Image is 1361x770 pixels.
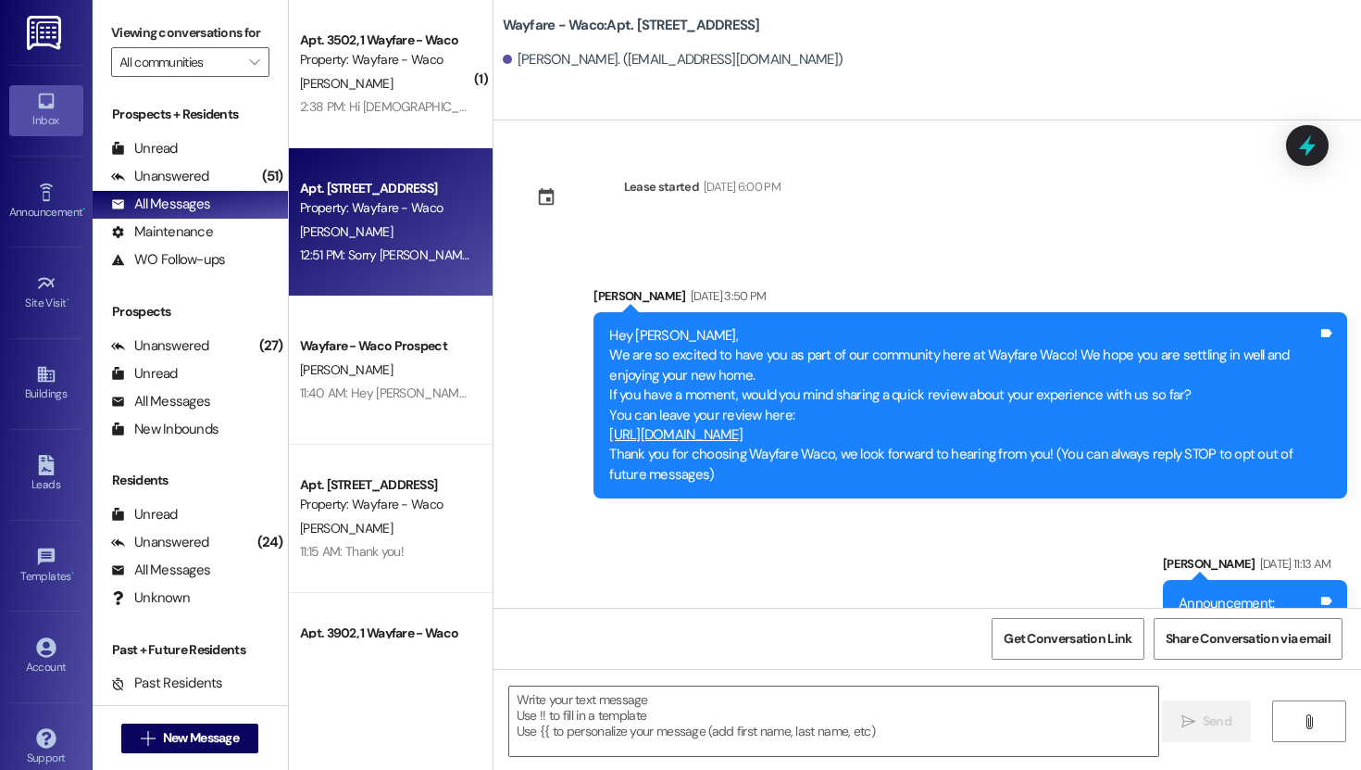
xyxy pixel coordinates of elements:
[111,420,219,439] div: New Inbounds
[111,222,213,242] div: Maintenance
[82,203,85,216] span: •
[1166,629,1330,649] span: Share Conversation via email
[119,47,240,77] input: All communities
[253,528,288,557] div: (24)
[9,632,83,682] a: Account
[300,50,471,69] div: Property: Wayfare - Waco
[300,624,471,643] div: Apt. 3902, 1 Wayfare - Waco
[111,139,178,158] div: Unread
[300,223,393,240] span: [PERSON_NAME]
[9,541,83,591] a: Templates •
[1255,554,1331,574] div: [DATE] 11:13 AM
[111,250,225,270] div: WO Follow-ups
[1181,714,1195,729] i: 
[93,471,288,490] div: Residents
[255,332,288,360] div: (27)
[1162,701,1252,742] button: Send
[300,520,393,536] span: [PERSON_NAME]
[593,286,1347,312] div: [PERSON_NAME]
[9,449,83,499] a: Leads
[257,162,288,191] div: (51)
[71,567,74,580] span: •
[27,16,65,50] img: ResiDesk Logo
[686,286,767,306] div: [DATE] 3:50 PM
[9,359,83,409] a: Buildings
[300,336,471,356] div: Wayfare - Waco Prospect
[111,674,223,693] div: Past Residents
[121,724,258,753] button: New Message
[249,55,259,69] i: 
[163,728,239,748] span: New Message
[300,475,471,495] div: Apt. [STREET_ADDRESS]
[67,294,69,307] span: •
[300,198,471,218] div: Property: Wayfare - Waco
[111,392,210,411] div: All Messages
[503,16,760,35] b: Wayfare - Waco: Apt. [STREET_ADDRESS]
[300,543,404,560] div: 11:15 AM: Thank you!
[609,425,743,444] a: [URL][DOMAIN_NAME]
[300,246,765,263] div: 12:51 PM: Sorry [PERSON_NAME], it was my fault. I forgot to send one out. My apologies.
[300,98,773,115] div: 2:38 PM: Hi [DEMOGRAPHIC_DATA] , just seeing if we've gotten any answers ? Thank you
[624,177,700,196] div: Lease started
[300,31,471,50] div: Apt. 3502, 1 Wayfare - Waco
[111,364,178,384] div: Unread
[111,561,210,580] div: All Messages
[111,588,190,608] div: Unknown
[111,701,236,721] div: Future Residents
[992,618,1143,660] button: Get Conversation Link
[1004,629,1131,649] span: Get Conversation Link
[503,50,843,69] div: [PERSON_NAME]. ([EMAIL_ADDRESS][DOMAIN_NAME])
[111,533,209,552] div: Unanswered
[1179,594,1317,613] div: Announcement:
[111,167,209,186] div: Unanswered
[300,361,393,378] span: [PERSON_NAME]
[111,19,269,47] label: Viewing conversations for
[93,640,288,660] div: Past + Future Residents
[111,195,210,214] div: All Messages
[300,495,471,514] div: Property: Wayfare - Waco
[699,177,780,196] div: [DATE] 6:00 PM
[141,731,155,746] i: 
[1154,618,1342,660] button: Share Conversation via email
[1302,714,1316,729] i: 
[93,105,288,124] div: Prospects + Residents
[93,302,288,322] div: Prospects
[300,179,471,198] div: Apt. [STREET_ADDRESS]
[9,85,83,135] a: Inbox
[1163,554,1347,580] div: [PERSON_NAME]
[609,326,1317,485] div: Hey [PERSON_NAME], We are so excited to have you as part of our community here at Wayfare Waco! W...
[300,75,393,92] span: [PERSON_NAME]
[1203,712,1231,731] span: Send
[111,505,178,524] div: Unread
[111,336,209,356] div: Unanswered
[9,268,83,318] a: Site Visit •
